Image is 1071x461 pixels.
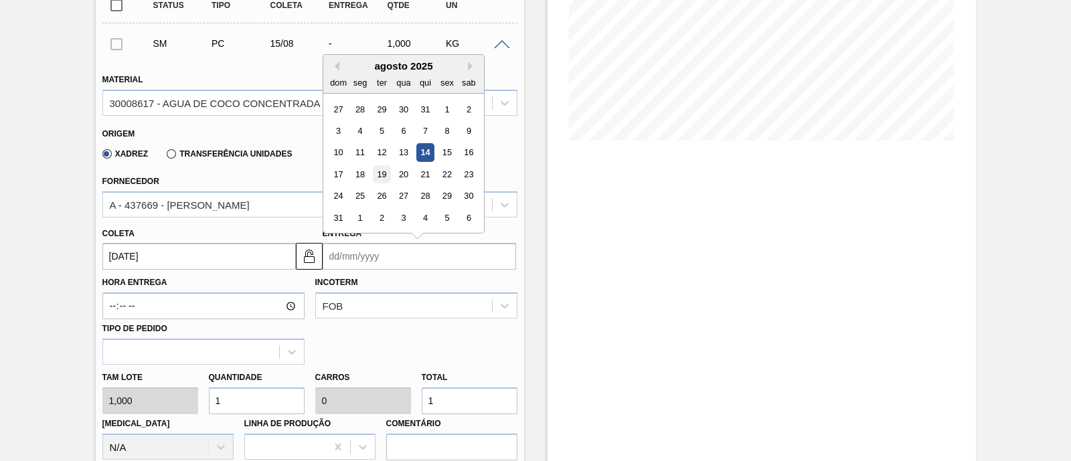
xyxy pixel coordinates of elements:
[384,1,448,10] div: Qtde
[327,98,479,229] div: month 2025-08
[301,248,317,264] img: unlocked
[459,74,477,92] div: sab
[372,187,390,205] div: Choose terça-feira, 26 de agosto de 2025
[351,122,369,140] div: Choose segunda-feira, 4 de agosto de 2025
[296,243,323,270] button: unlocked
[167,149,292,159] label: Transferência Unidades
[102,129,135,139] label: Origem
[372,100,390,118] div: Choose terça-feira, 29 de julho de 2025
[394,144,412,162] div: Choose quarta-feira, 13 de agosto de 2025
[102,177,159,186] label: Fornecedor
[394,165,412,183] div: Choose quarta-feira, 20 de agosto de 2025
[394,100,412,118] div: Choose quarta-feira, 30 de julho de 2025
[325,38,390,49] div: -
[323,60,484,72] div: agosto 2025
[244,419,331,428] label: Linha de Produção
[102,419,170,428] label: [MEDICAL_DATA]
[394,209,412,227] div: Choose quarta-feira, 3 de setembro de 2025
[329,209,347,227] div: Choose domingo, 31 de agosto de 2025
[416,74,434,92] div: qui
[315,278,358,287] label: Incoterm
[372,209,390,227] div: Choose terça-feira, 2 de setembro de 2025
[416,144,434,162] div: Choose quinta-feira, 14 de agosto de 2025
[323,243,516,270] input: dd/mm/yyyy
[459,144,477,162] div: Choose sábado, 16 de agosto de 2025
[110,97,321,108] div: 30008617 - AGUA DE COCO CONCENTRADA
[330,62,339,71] button: Previous Month
[468,62,477,71] button: Next Month
[384,38,448,49] div: 1,000
[416,122,434,140] div: Choose quinta-feira, 7 de agosto de 2025
[267,1,331,10] div: Coleta
[438,74,456,92] div: sex
[102,324,167,333] label: Tipo de pedido
[102,75,143,84] label: Material
[442,1,507,10] div: UN
[351,209,369,227] div: Choose segunda-feira, 1 de setembro de 2025
[351,165,369,183] div: Choose segunda-feira, 18 de agosto de 2025
[416,100,434,118] div: Choose quinta-feira, 31 de julho de 2025
[329,74,347,92] div: dom
[267,38,331,49] div: 15/08/2025
[459,100,477,118] div: Choose sábado, 2 de agosto de 2025
[323,300,343,312] div: FOB
[438,100,456,118] div: Choose sexta-feira, 1 de agosto de 2025
[386,414,517,434] label: Comentário
[459,165,477,183] div: Choose sábado, 23 de agosto de 2025
[150,38,214,49] div: Sugestão Manual
[438,144,456,162] div: Choose sexta-feira, 15 de agosto de 2025
[372,144,390,162] div: Choose terça-feira, 12 de agosto de 2025
[416,209,434,227] div: Choose quinta-feira, 4 de setembro de 2025
[329,122,347,140] div: Choose domingo, 3 de agosto de 2025
[459,187,477,205] div: Choose sábado, 30 de agosto de 2025
[351,144,369,162] div: Choose segunda-feira, 11 de agosto de 2025
[209,373,262,382] label: Quantidade
[110,199,250,210] div: A - 437669 - [PERSON_NAME]
[459,122,477,140] div: Choose sábado, 9 de agosto de 2025
[102,368,198,387] label: Tam lote
[150,1,214,10] div: Status
[372,122,390,140] div: Choose terça-feira, 5 de agosto de 2025
[329,144,347,162] div: Choose domingo, 10 de agosto de 2025
[394,122,412,140] div: Choose quarta-feira, 6 de agosto de 2025
[351,74,369,92] div: seg
[325,1,390,10] div: Entrega
[442,38,507,49] div: KG
[329,165,347,183] div: Choose domingo, 17 de agosto de 2025
[459,209,477,227] div: Choose sábado, 6 de setembro de 2025
[208,38,272,49] div: Pedido de Compra
[102,149,149,159] label: Xadrez
[102,229,135,238] label: Coleta
[422,373,448,382] label: Total
[323,229,362,238] label: Entrega
[438,122,456,140] div: Choose sexta-feira, 8 de agosto de 2025
[102,273,305,292] label: Hora Entrega
[394,74,412,92] div: qua
[372,165,390,183] div: Choose terça-feira, 19 de agosto de 2025
[329,187,347,205] div: Choose domingo, 24 de agosto de 2025
[372,74,390,92] div: ter
[315,373,350,382] label: Carros
[208,1,272,10] div: Tipo
[416,165,434,183] div: Choose quinta-feira, 21 de agosto de 2025
[329,100,347,118] div: Choose domingo, 27 de julho de 2025
[351,100,369,118] div: Choose segunda-feira, 28 de julho de 2025
[438,165,456,183] div: Choose sexta-feira, 22 de agosto de 2025
[351,187,369,205] div: Choose segunda-feira, 25 de agosto de 2025
[438,187,456,205] div: Choose sexta-feira, 29 de agosto de 2025
[394,187,412,205] div: Choose quarta-feira, 27 de agosto de 2025
[438,209,456,227] div: Choose sexta-feira, 5 de setembro de 2025
[102,243,296,270] input: dd/mm/yyyy
[416,187,434,205] div: Choose quinta-feira, 28 de agosto de 2025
